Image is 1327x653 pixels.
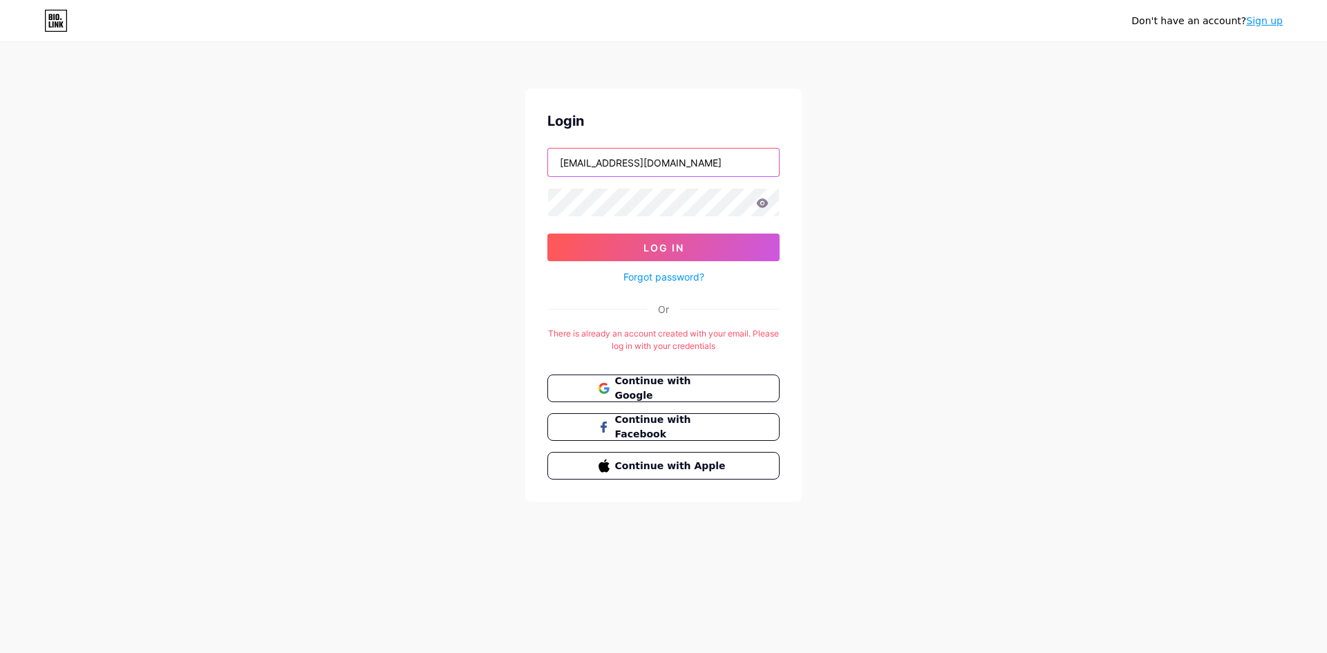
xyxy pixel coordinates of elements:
[547,234,780,261] button: Log In
[615,374,729,403] span: Continue with Google
[547,413,780,441] button: Continue with Facebook
[615,413,729,442] span: Continue with Facebook
[615,459,729,473] span: Continue with Apple
[547,111,780,131] div: Login
[547,375,780,402] button: Continue with Google
[1246,15,1283,26] a: Sign up
[658,302,669,316] div: Or
[548,149,779,176] input: Username
[643,242,684,254] span: Log In
[1131,14,1283,28] div: Don't have an account?
[547,328,780,352] div: There is already an account created with your email. Please log in with your credentials
[623,269,704,284] a: Forgot password?
[547,452,780,480] button: Continue with Apple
